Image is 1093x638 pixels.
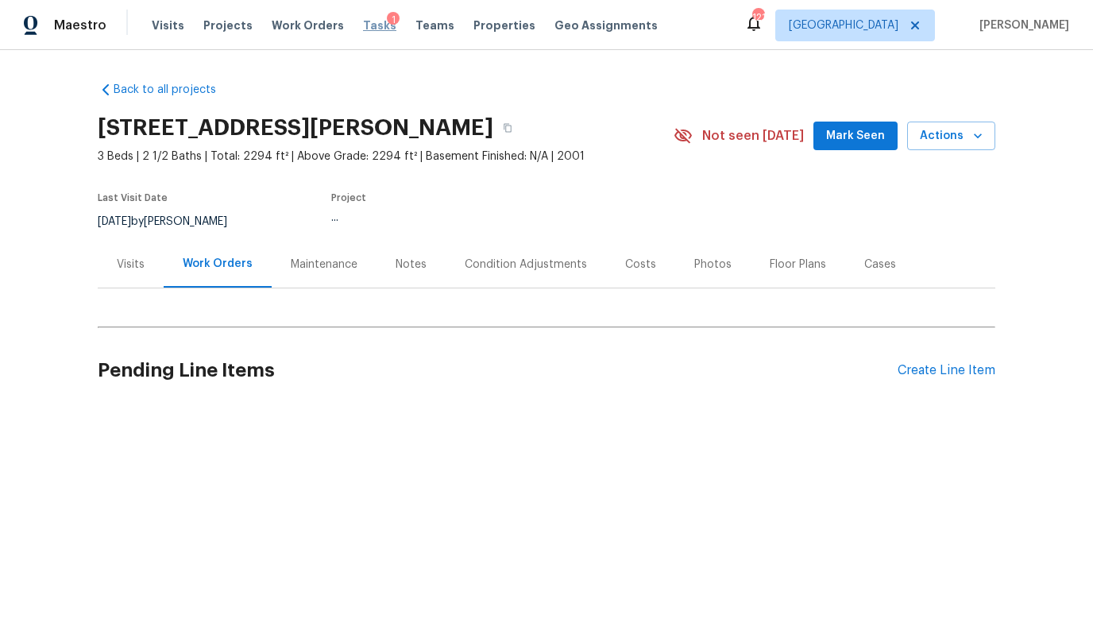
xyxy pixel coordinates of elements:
[625,257,656,273] div: Costs
[465,257,587,273] div: Condition Adjustments
[702,128,804,144] span: Not seen [DATE]
[752,10,763,25] div: 121
[272,17,344,33] span: Work Orders
[898,363,995,378] div: Create Line Item
[291,257,357,273] div: Maintenance
[396,257,427,273] div: Notes
[98,334,898,408] h2: Pending Line Items
[98,149,674,164] span: 3 Beds | 2 1/2 Baths | Total: 2294 ft² | Above Grade: 2294 ft² | Basement Finished: N/A | 2001
[98,120,493,136] h2: [STREET_ADDRESS][PERSON_NAME]
[493,114,522,142] button: Copy Address
[98,216,131,227] span: [DATE]
[826,126,885,146] span: Mark Seen
[152,17,184,33] span: Visits
[387,12,400,28] div: 1
[789,17,898,33] span: [GEOGRAPHIC_DATA]
[813,122,898,151] button: Mark Seen
[331,212,636,223] div: ...
[98,82,250,98] a: Back to all projects
[864,257,896,273] div: Cases
[770,257,826,273] div: Floor Plans
[920,126,983,146] span: Actions
[907,122,995,151] button: Actions
[54,17,106,33] span: Maestro
[554,17,658,33] span: Geo Assignments
[363,20,396,31] span: Tasks
[415,17,454,33] span: Teams
[203,17,253,33] span: Projects
[331,193,366,203] span: Project
[694,257,732,273] div: Photos
[973,17,1069,33] span: [PERSON_NAME]
[98,212,246,231] div: by [PERSON_NAME]
[183,256,253,272] div: Work Orders
[98,193,168,203] span: Last Visit Date
[117,257,145,273] div: Visits
[473,17,535,33] span: Properties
